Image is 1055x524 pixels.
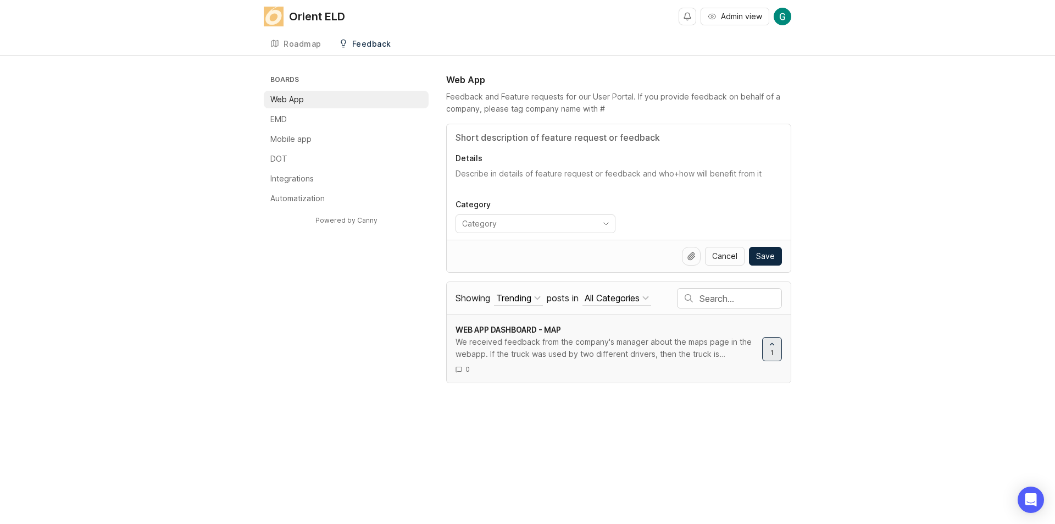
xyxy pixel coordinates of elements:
span: Save [756,251,775,262]
input: Title [456,131,782,144]
img: Guard Manager [774,8,791,25]
div: All Categories [585,292,640,304]
h1: Web App [446,73,485,86]
button: Notifications [679,8,696,25]
p: Automatization [270,193,325,204]
h3: Boards [268,73,429,89]
span: Admin view [721,11,762,22]
span: 1 [770,348,774,357]
div: Feedback and Feature requests for our User Portal. If you provide feedback on behalf of a company... [446,91,791,115]
button: 1 [762,337,782,361]
a: Automatization [264,190,429,207]
a: Integrations [264,170,429,187]
div: We received feedback from the company's manager about the maps page in the webapp. If the truck w... [456,336,753,360]
span: Showing [456,293,490,304]
div: Open Intercom Messenger [1018,487,1044,513]
a: Mobile app [264,130,429,148]
a: DOT [264,150,429,168]
div: Trending [496,292,531,304]
a: Roadmap [264,33,328,56]
span: 0 [465,365,470,374]
button: Save [749,247,782,266]
span: Cancel [712,251,737,262]
span: posts in [547,293,579,304]
svg: toggle icon [597,219,615,228]
a: Feedback [332,33,398,56]
a: EMD [264,111,429,128]
p: Integrations [270,173,314,184]
button: Cancel [705,247,745,266]
input: Search… [699,293,781,305]
p: Category [456,199,615,210]
a: WEB APP DASHBOARD - MAPWe received feedback from the company's manager about the maps page in the... [456,324,762,374]
span: WEB APP DASHBOARD - MAP [456,325,561,334]
a: Powered by Canny [314,214,379,227]
div: Roadmap [284,40,321,48]
img: Orient ELD logo [264,7,284,26]
p: Details [456,153,782,164]
textarea: Details [456,168,782,190]
p: EMD [270,114,287,125]
a: Web App [264,91,429,108]
p: DOT [270,153,287,164]
button: posts in [582,291,651,306]
input: Category [462,218,592,230]
p: Web App [270,94,304,105]
div: toggle menu [456,214,615,233]
div: Orient ELD [289,11,345,22]
div: Feedback [352,40,391,48]
p: Mobile app [270,134,312,145]
button: Showing [494,291,543,306]
button: Admin view [701,8,769,25]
